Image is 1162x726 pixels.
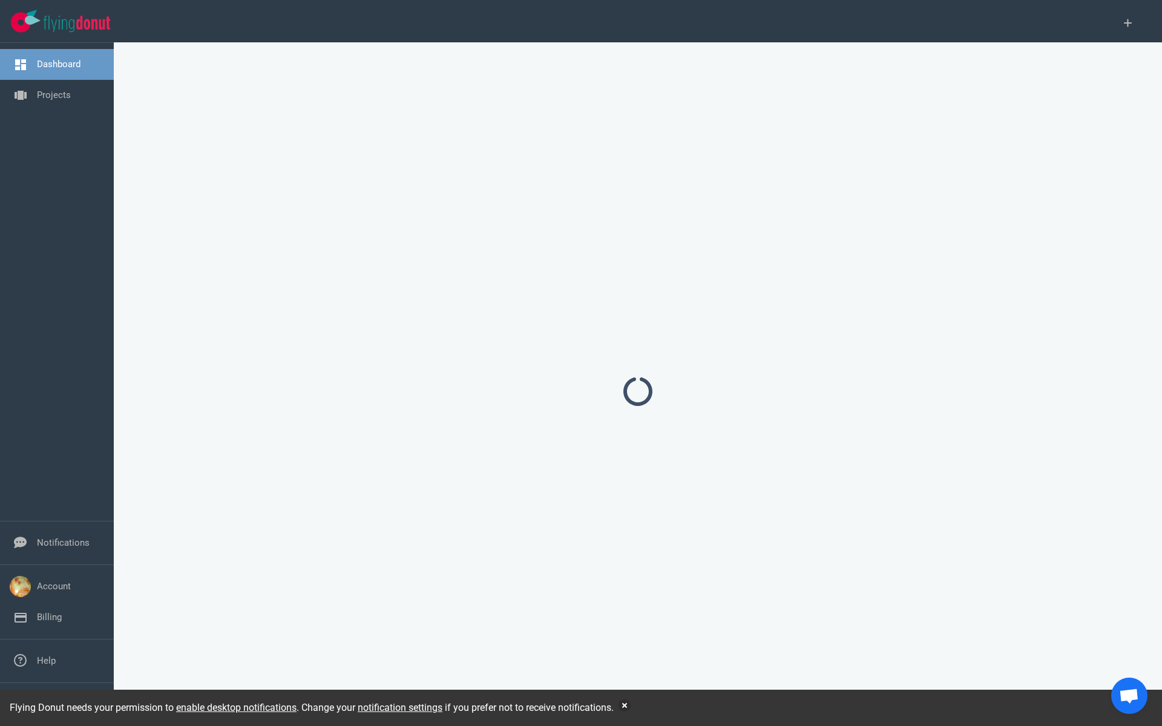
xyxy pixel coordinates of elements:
[10,702,297,713] span: Flying Donut needs your permission to
[37,612,62,623] a: Billing
[37,59,80,70] a: Dashboard
[37,90,71,100] a: Projects
[1111,678,1147,714] div: Ανοιχτή συνομιλία
[297,702,614,713] span: . Change your if you prefer not to receive notifications.
[358,702,442,713] a: notification settings
[37,655,56,666] a: Help
[37,581,71,592] a: Account
[44,16,110,32] img: Flying Donut text logo
[37,537,90,548] a: Notifications
[176,702,297,713] a: enable desktop notifications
